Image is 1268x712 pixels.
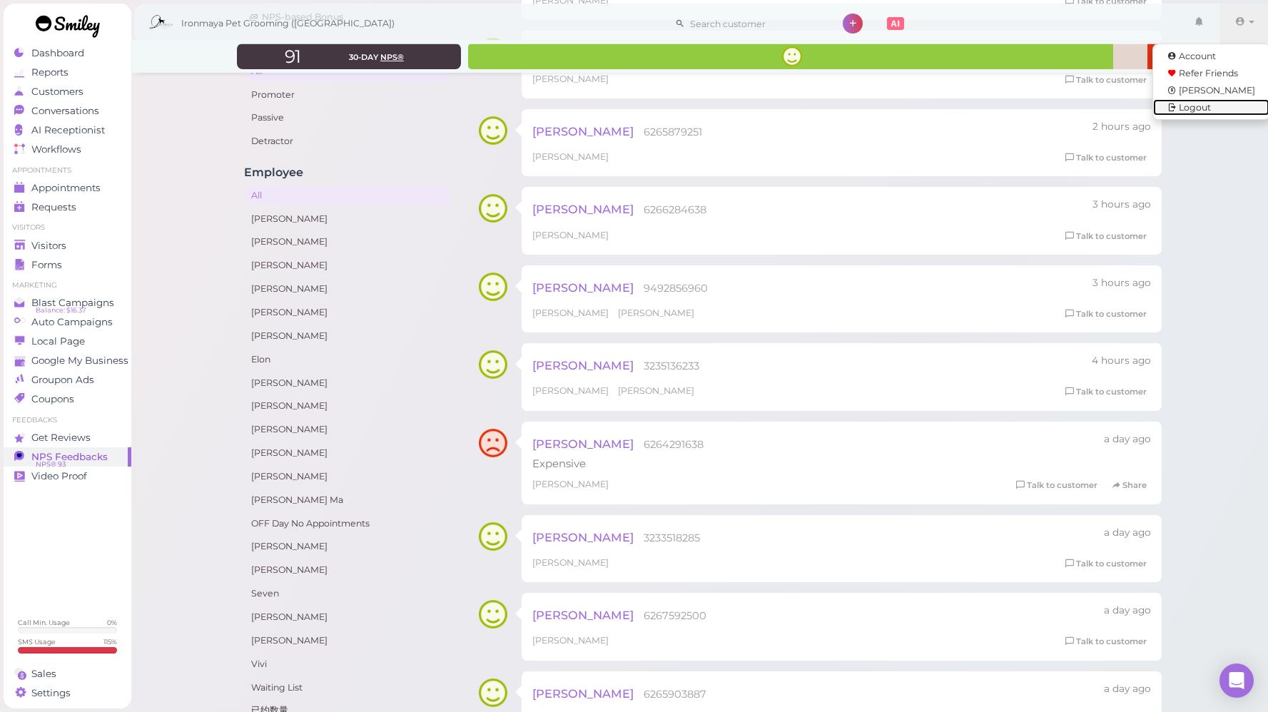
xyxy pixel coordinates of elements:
[244,131,450,151] a: Detractor
[1107,478,1151,493] a: Share
[532,686,634,701] span: [PERSON_NAME]
[244,396,450,416] a: [PERSON_NAME]
[4,121,131,140] a: AI Receptionist
[244,514,450,534] a: OFF Day No Appointments
[532,124,634,138] span: [PERSON_NAME]
[244,467,450,487] a: [PERSON_NAME]
[380,52,404,62] span: NPS®
[644,438,704,451] span: 6264291638
[244,607,450,627] a: [PERSON_NAME]
[31,259,62,271] span: Forms
[532,530,634,544] span: [PERSON_NAME]
[4,280,131,290] li: Marketing
[4,236,131,255] a: Visitors
[31,297,114,309] span: Blast Campaigns
[532,73,609,84] span: [PERSON_NAME]
[1179,68,1238,78] span: Refer Friends
[244,209,450,229] a: [PERSON_NAME]
[644,126,702,138] span: 6265879251
[244,85,450,105] a: Promoter
[244,302,450,322] a: [PERSON_NAME]
[4,255,131,275] a: Forms
[644,360,699,372] span: 3235136233
[1104,432,1151,447] div: 08/27 03:38pm
[244,185,450,205] a: All
[4,63,131,82] a: Reports
[4,140,131,159] a: Workflows
[244,560,450,580] a: [PERSON_NAME]
[644,532,700,544] span: 3233518285
[244,654,450,674] a: Vivi
[4,467,131,486] a: Video Proof
[36,459,66,470] span: NPS® 93
[31,374,94,386] span: Groupon Ads
[244,584,450,604] a: Seven
[31,355,128,367] span: Google My Business
[4,664,131,683] a: Sales
[4,223,131,233] li: Visitors
[532,456,1151,471] div: Expensive
[1104,682,1151,696] div: 08/27 02:19pm
[31,393,74,405] span: Coupons
[244,232,450,252] a: [PERSON_NAME]
[4,332,131,351] a: Local Page
[4,351,131,370] a: Google My Business
[31,66,69,78] span: Reports
[532,479,609,489] span: [PERSON_NAME]
[31,687,71,699] span: Settings
[532,557,609,568] span: [PERSON_NAME]
[4,370,131,390] a: Groupon Ads
[532,151,609,162] span: [PERSON_NAME]
[4,428,131,447] a: Get Reviews
[4,166,131,176] li: Appointments
[1092,354,1151,368] div: 08/28 12:48pm
[4,198,131,217] a: Requests
[1061,229,1151,244] a: Talk to customer
[31,47,84,59] span: Dashboard
[1061,385,1151,400] a: Talk to customer
[532,280,634,295] span: [PERSON_NAME]
[644,282,708,295] span: 9492856960
[618,385,694,396] span: [PERSON_NAME]
[4,390,131,409] a: Coupons
[1061,556,1151,571] a: Talk to customer
[1092,276,1151,290] div: 08/28 01:27pm
[31,143,81,156] span: Workflows
[285,46,300,67] span: 91
[244,536,450,556] a: [PERSON_NAME]
[181,4,395,44] span: Ironmaya Pet Grooming ([GEOGRAPHIC_DATA])
[4,293,131,312] a: Blast Campaigns Balance: $16.37
[31,201,76,213] span: Requests
[532,635,609,646] span: [PERSON_NAME]
[31,105,99,117] span: Conversations
[1061,634,1151,649] a: Talk to customer
[31,470,87,482] span: Video Proof
[4,82,131,101] a: Customers
[1061,73,1151,88] a: Talk to customer
[244,631,450,651] a: [PERSON_NAME]
[31,432,91,444] span: Get Reviews
[31,316,113,328] span: Auto Campaigns
[532,437,634,451] span: [PERSON_NAME]
[244,490,450,510] a: [PERSON_NAME] Ma
[244,419,450,439] a: [PERSON_NAME]
[618,307,694,318] span: [PERSON_NAME]
[4,178,131,198] a: Appointments
[31,182,101,194] span: Appointments
[31,335,85,347] span: Local Page
[1219,663,1254,698] div: Open Intercom Messenger
[532,608,634,622] span: [PERSON_NAME]
[4,101,131,121] a: Conversations
[244,678,450,698] a: Waiting List
[103,637,117,646] div: 115 %
[532,307,611,318] span: [PERSON_NAME]
[1061,307,1151,322] a: Talk to customer
[244,373,450,393] a: [PERSON_NAME]
[31,124,105,136] span: AI Receptionist
[18,618,70,627] div: Call Min. Usage
[1061,151,1151,166] a: Talk to customer
[532,230,609,240] span: [PERSON_NAME]
[31,451,108,463] span: NPS Feedbacks
[244,443,450,463] a: [PERSON_NAME]
[4,312,131,332] a: Auto Campaigns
